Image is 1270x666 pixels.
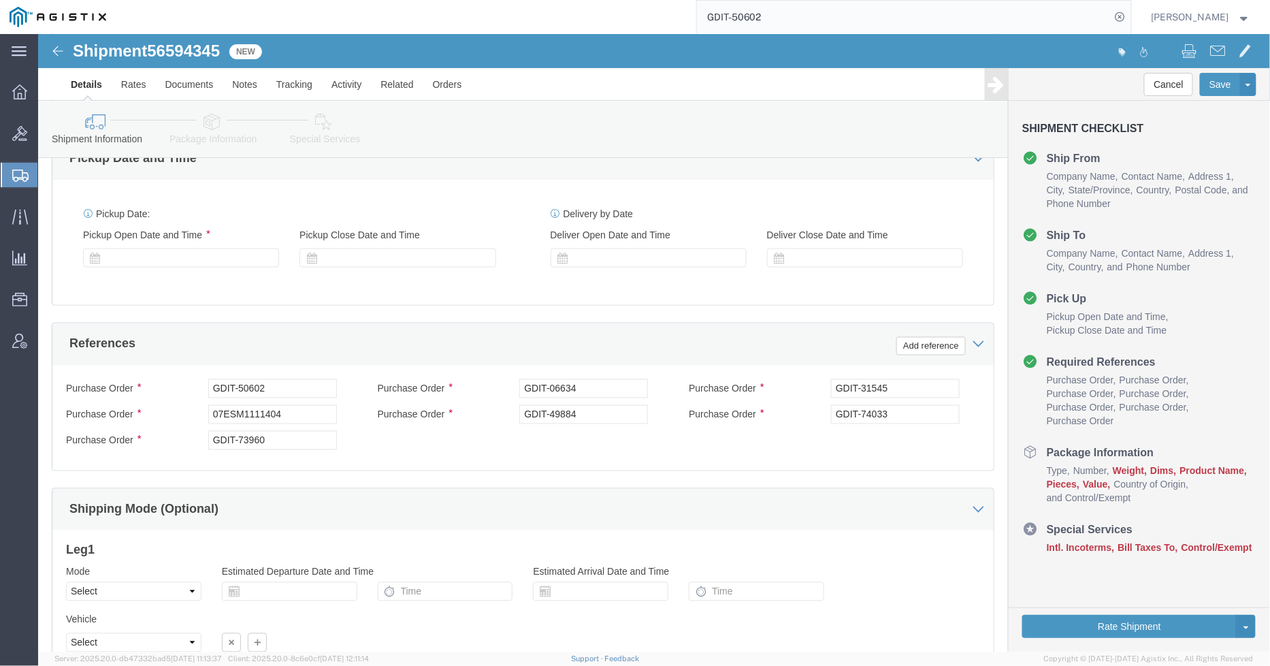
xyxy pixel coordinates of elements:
[1151,9,1252,25] button: [PERSON_NAME]
[605,654,640,663] a: Feedback
[228,654,369,663] span: Client: 2025.20.0-8c6e0cf
[38,34,1270,652] iframe: FS Legacy Container
[571,654,605,663] a: Support
[171,654,222,663] span: [DATE] 11:13:37
[1044,653,1254,665] span: Copyright © [DATE]-[DATE] Agistix Inc., All Rights Reserved
[54,654,222,663] span: Server: 2025.20.0-db47332bad5
[697,1,1111,33] input: Search for shipment number, reference number
[320,654,369,663] span: [DATE] 12:11:14
[1152,10,1229,25] span: Andrew Wacyra
[10,7,106,27] img: logo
